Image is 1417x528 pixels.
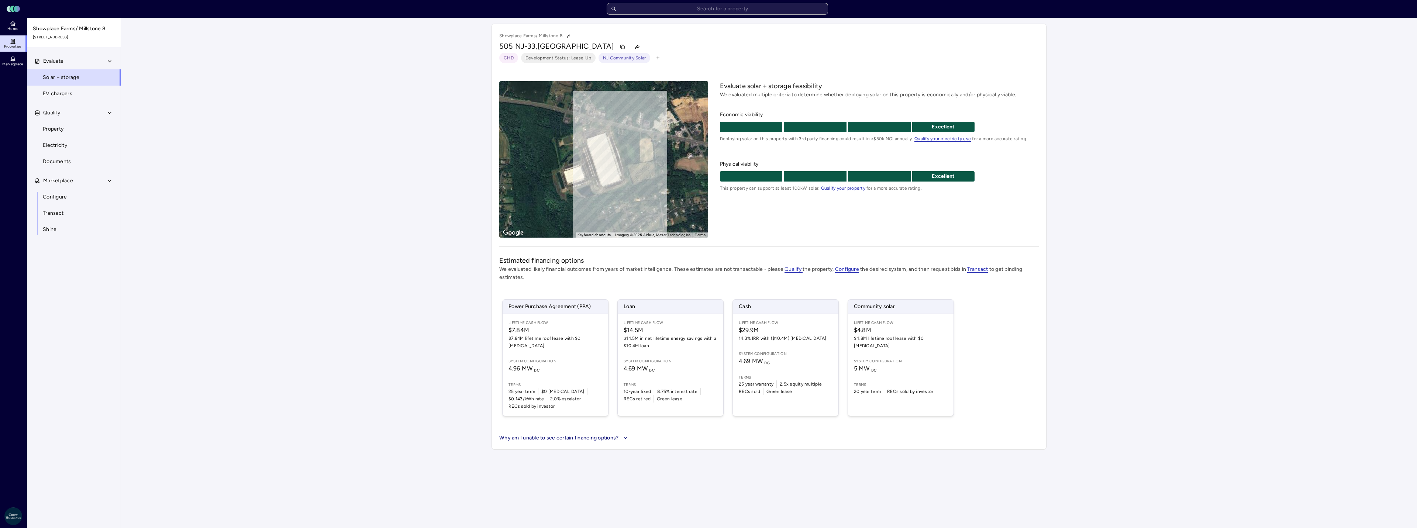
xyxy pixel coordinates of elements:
span: [STREET_ADDRESS] [33,34,116,40]
span: 4.69 MW [739,358,770,365]
span: 4.69 MW [624,365,655,372]
a: Configure [835,266,859,272]
a: Electricity [27,137,121,153]
span: 5 MW [854,365,876,372]
span: Deploying solar on this property with 3rd party financing could result in >$50k NOI annually. for... [720,135,1039,142]
button: Development Status: Lease-Up [521,53,596,63]
sub: DC [649,368,655,373]
span: Marketplace [43,177,73,185]
a: Property [27,121,121,137]
span: Lifetime Cash Flow [624,320,717,326]
a: Power Purchase Agreement (PPA)Lifetime Cash Flow$7.84M$7.84M lifetime roof lease with $0 [MEDICAL... [502,299,608,416]
p: Excellent [912,172,975,180]
p: Excellent [912,123,975,131]
a: Configure [27,189,121,205]
input: Search for a property [607,3,828,15]
span: $0.143/kWh rate [508,395,544,403]
button: NJ Community Solar [599,53,651,63]
span: Home [7,27,18,31]
sub: DC [871,368,877,373]
span: RECs retired [624,395,651,403]
span: Electricity [43,141,67,149]
span: $0 [MEDICAL_DATA] [541,388,584,395]
span: Qualify [785,266,803,273]
span: Transact [967,266,988,273]
span: System configuration [624,358,717,364]
span: 10-year fixed [624,388,651,395]
a: Solar + storage [27,69,121,86]
button: Evaluate [27,53,121,69]
span: Terms [854,382,948,388]
span: Evaluate [43,57,63,65]
p: Showplace Farms/ Millstone 8 [499,31,573,41]
span: Solar + storage [43,73,79,82]
h2: Estimated financing options [499,256,1039,265]
button: Why am I unable to see certain financing options? [499,434,630,442]
span: Economic viability [720,111,1039,119]
span: Green lease [766,388,792,395]
span: Qualify [43,109,60,117]
span: Development Status: Lease-Up [525,54,591,62]
span: $4.8M lifetime roof lease with $0 [MEDICAL_DATA] [854,335,948,349]
span: Documents [43,158,71,166]
span: Terms [624,382,717,388]
a: Documents [27,153,121,170]
span: System configuration [854,358,948,364]
a: CashLifetime Cash Flow$29.9M14.3% IRR with ($10.4M) [MEDICAL_DATA]System configuration4.69 MW DCT... [732,299,839,416]
span: Shine [43,225,56,234]
span: 25 year warranty [739,380,773,388]
span: Properties [4,44,22,49]
span: Physical viability [720,160,1039,168]
span: Lifetime Cash Flow [508,320,602,326]
span: Showplace Farms/ Millstone 8 [33,25,116,33]
span: This property can support at least 100kW solar. for a more accurate rating. [720,184,1039,192]
span: Imagery ©2025 Airbus, Maxar Technologies [615,233,690,237]
a: Transact [967,266,988,272]
p: We evaluated multiple criteria to determine whether deploying solar on this property is economica... [720,91,1039,99]
span: RECs sold [739,388,760,395]
span: $14.5M [624,326,717,335]
span: 14.3% IRR with ($10.4M) [MEDICAL_DATA] [739,335,832,342]
sub: DC [764,360,770,365]
span: Power Purchase Agreement (PPA) [503,300,608,314]
img: Crow Holdings [4,507,22,525]
span: System configuration [739,351,832,357]
span: 4.96 MW [508,365,539,372]
span: 2.0% escalator [550,395,581,403]
sub: DC [534,368,539,373]
button: Marketplace [27,173,121,189]
span: 8.75% interest rate [657,388,697,395]
h2: Evaluate solar + storage feasibility [720,81,1039,91]
a: Qualify your property [821,186,865,191]
span: Lifetime Cash Flow [739,320,832,326]
span: Property [43,125,63,133]
span: 25 year term [508,388,535,395]
span: 20 year term [854,388,881,395]
span: NJ Community Solar [603,54,646,62]
a: LoanLifetime Cash Flow$14.5M$14.5M in net lifetime energy savings with a $10.4M loanSystem config... [617,299,724,416]
span: $7.84M lifetime roof lease with $0 [MEDICAL_DATA] [508,335,602,349]
span: RECs sold by investor [887,388,933,395]
span: Loan [618,300,723,314]
span: Terms [508,382,602,388]
a: Community solarLifetime Cash Flow$4.8M$4.8M lifetime roof lease with $0 [MEDICAL_DATA]System conf... [848,299,954,416]
span: Lifetime Cash Flow [854,320,948,326]
a: Transact [27,205,121,221]
span: System configuration [508,358,602,364]
span: Marketplace [2,62,23,66]
span: EV chargers [43,90,72,98]
p: We evaluated likely financial outcomes from years of market intelligence. These estimates are not... [499,265,1039,282]
button: Qualify [27,105,121,121]
button: CHD [499,53,518,63]
a: Qualify [785,266,803,272]
span: Configure [43,193,67,201]
span: $29.9M [739,326,832,335]
span: 2.5x equity multiple [780,380,822,388]
span: Configure [835,266,859,273]
span: CHD [504,54,514,62]
span: RECs sold by investor [508,403,555,410]
span: Transact [43,209,63,217]
a: Qualify your electricity use [914,136,971,141]
span: Qualify your electricity use [914,136,971,142]
button: Keyboard shortcuts [578,232,611,238]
